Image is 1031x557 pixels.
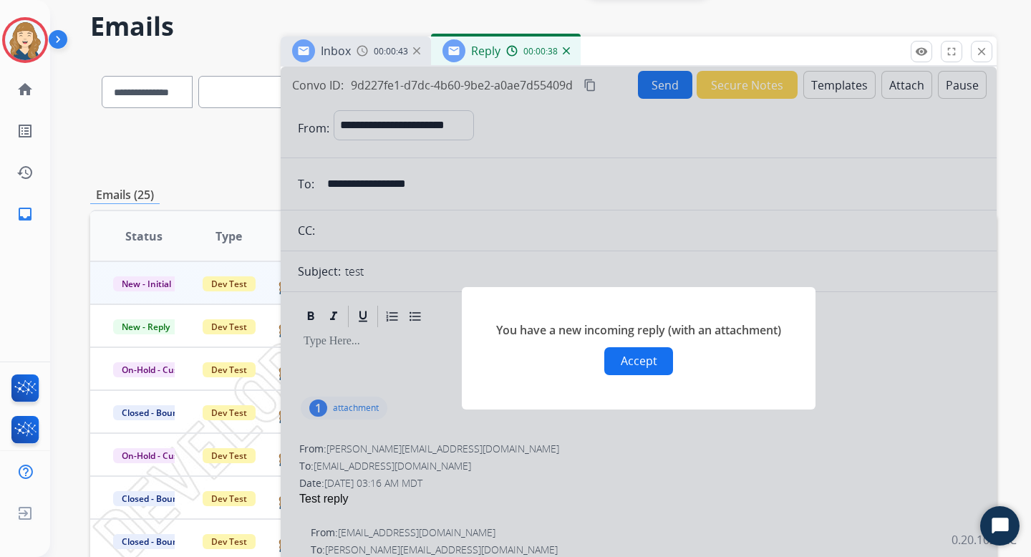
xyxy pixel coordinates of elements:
svg: Open Chat [990,516,1010,536]
span: 00:00:43 [374,46,408,57]
span: Dev Test [203,405,256,420]
img: agent-avatar [277,529,299,551]
p: Emails (25) [90,186,160,204]
p: 0.20.1027RC [952,531,1017,548]
img: agent-avatar [277,357,299,379]
button: Start Chat [980,506,1020,546]
span: Inbox [321,43,351,59]
mat-icon: close [975,45,988,58]
mat-icon: remove_red_eye [915,45,928,58]
span: On-Hold - Customer [113,362,212,377]
img: agent-avatar [277,486,299,508]
span: Dev Test [203,534,256,549]
button: Accept [604,347,673,375]
span: Dev Test [203,491,256,506]
mat-icon: list_alt [16,122,34,140]
span: Closed - Bounced [113,491,201,506]
span: Dev Test [203,319,256,334]
mat-icon: fullscreen [945,45,958,58]
h2: Emails [90,12,997,41]
img: agent-avatar [277,400,299,422]
span: Dev Test [203,448,256,463]
span: Closed - Bounced [113,534,201,549]
img: agent-avatar [277,271,299,294]
span: New - Initial [113,276,180,291]
mat-icon: home [16,81,34,98]
span: On-Hold - Customer [113,448,212,463]
span: Reply [471,43,500,59]
img: agent-avatar [277,314,299,336]
span: You have a new incoming reply (with an attachment) [496,321,781,339]
img: avatar [5,20,45,60]
mat-icon: history [16,164,34,181]
span: Dev Test [203,362,256,377]
mat-icon: inbox [16,205,34,223]
span: Dev Test [203,276,256,291]
span: Type [216,228,242,245]
span: Status [125,228,163,245]
span: Closed - Bounced [113,405,201,420]
span: New - Reply [113,319,178,334]
img: agent-avatar [277,443,299,465]
span: 00:00:38 [523,46,558,57]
